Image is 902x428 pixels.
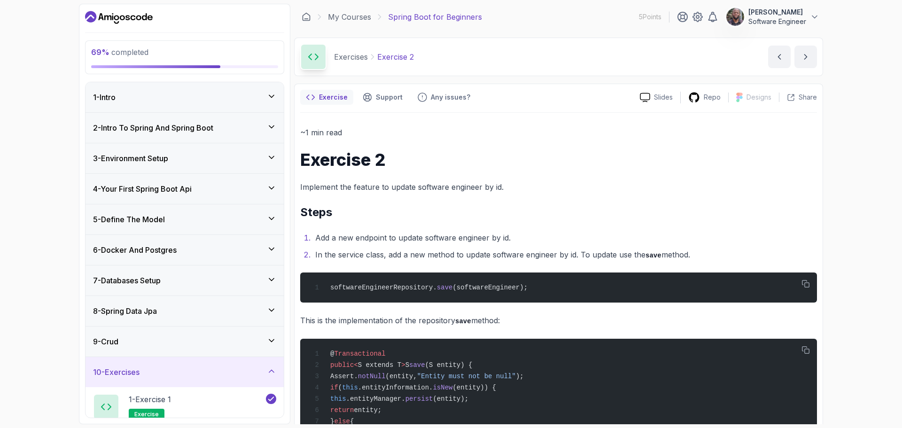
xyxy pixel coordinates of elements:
[437,284,453,291] span: save
[328,11,371,23] a: My Courses
[639,12,661,22] p: 5 Points
[748,17,806,26] p: Software Engineer
[768,46,791,68] button: previous content
[417,373,516,380] span: "Entity must not be null"
[93,336,118,347] h3: 9 - Crud
[452,284,528,291] span: (softwareEngineer);
[704,93,721,102] p: Repo
[300,90,353,105] button: notes button
[86,357,284,387] button: 10-Exercises
[799,93,817,102] p: Share
[455,318,471,325] code: save
[91,47,148,57] span: completed
[85,10,153,25] a: Dashboard
[433,395,468,403] span: (entity);
[86,82,284,112] button: 1-Intro
[726,8,819,26] button: user profile image[PERSON_NAME]Software Engineer
[779,93,817,102] button: Share
[86,327,284,357] button: 9-Crud
[358,373,386,380] span: notNull
[93,122,213,133] h3: 2 - Intro To Spring And Spring Boot
[93,214,165,225] h3: 5 - Define The Model
[334,51,368,62] p: Exercises
[330,384,338,391] span: if
[358,384,433,391] span: .entityInformation.
[93,92,116,103] h3: 1 - Intro
[425,361,473,369] span: (S entity) {
[93,183,192,195] h3: 4 - Your First Spring Boot Api
[376,93,403,102] p: Support
[654,93,673,102] p: Slides
[93,244,177,256] h3: 6 - Docker And Postgres
[354,406,381,414] span: entity;
[93,275,161,286] h3: 7 - Databases Setup
[134,411,159,418] span: exercise
[346,395,405,403] span: .entityManager.
[93,366,140,378] h3: 10 - Exercises
[86,143,284,173] button: 3-Environment Setup
[726,8,744,26] img: user profile image
[86,296,284,326] button: 8-Spring Data Jpa
[330,418,334,425] span: }
[319,93,348,102] p: Exercise
[330,373,358,380] span: Assert.
[516,373,524,380] span: );
[93,394,276,420] button: 1-Exercise 1exercise
[388,11,482,23] p: Spring Boot for Beginners
[129,394,171,405] p: 1 - Exercise 1
[91,47,109,57] span: 69 %
[377,51,414,62] p: Exercise 2
[342,384,358,391] span: this
[334,350,385,358] span: Transactional
[401,361,405,369] span: >
[746,93,771,102] p: Designs
[330,361,354,369] span: public
[93,153,168,164] h3: 3 - Environment Setup
[300,180,817,194] p: Implement the feature to update software engineer by id.
[433,384,452,391] span: isNew
[357,90,408,105] button: Support button
[452,384,496,391] span: (entity)) {
[794,46,817,68] button: next content
[632,93,680,102] a: Slides
[350,418,354,425] span: {
[748,8,806,17] p: [PERSON_NAME]
[354,361,358,369] span: <
[330,395,346,403] span: this
[300,205,817,220] h2: Steps
[302,12,311,22] a: Dashboard
[86,265,284,296] button: 7-Databases Setup
[358,361,401,369] span: S extends T
[330,406,354,414] span: return
[330,350,334,358] span: @
[300,126,817,139] p: ~1 min read
[86,235,284,265] button: 6-Docker And Postgres
[386,373,417,380] span: (entity,
[645,252,661,259] code: save
[681,92,728,103] a: Repo
[93,305,157,317] h3: 8 - Spring Data Jpa
[300,150,817,169] h1: Exercise 2
[405,395,433,403] span: persist
[312,231,817,244] li: Add a new endpoint to update software engineer by id.
[300,314,817,327] p: This is the implementation of the repository method:
[86,174,284,204] button: 4-Your First Spring Boot Api
[338,384,342,391] span: (
[86,204,284,234] button: 5-Define The Model
[431,93,470,102] p: Any issues?
[412,90,476,105] button: Feedback button
[86,113,284,143] button: 2-Intro To Spring And Spring Boot
[334,418,350,425] span: else
[312,248,817,262] li: In the service class, add a new method to update software engineer by id. To update use the method.
[405,361,409,369] span: S
[409,361,425,369] span: save
[330,284,437,291] span: softwareEngineerRepository.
